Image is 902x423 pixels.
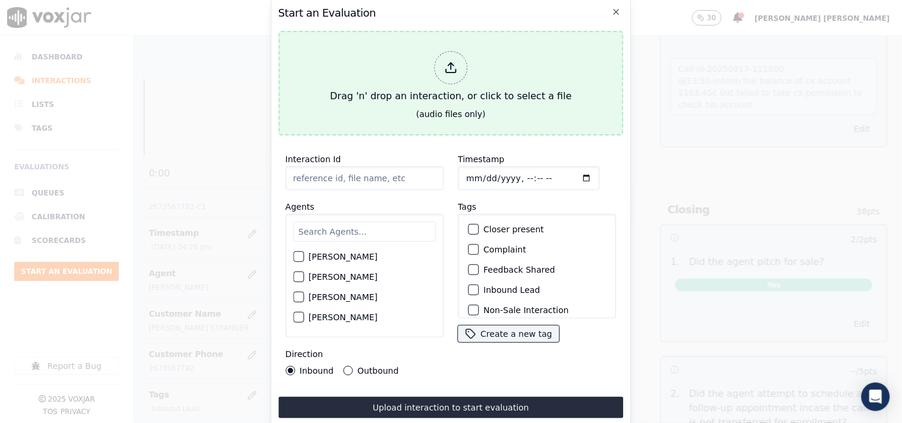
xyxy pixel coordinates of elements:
label: Tags [458,202,476,211]
div: Open Intercom Messenger [862,383,890,411]
button: Create a new tag [458,326,559,342]
label: Inbound [300,367,334,375]
label: Timestamp [458,154,504,164]
button: Upload interaction to start evaluation [278,397,624,418]
input: Search Agents... [293,222,436,242]
label: Inbound Lead [483,286,540,294]
label: [PERSON_NAME] [309,313,378,321]
label: Complaint [483,245,526,254]
label: Feedback Shared [483,266,555,274]
label: Non-Sale Interaction [483,306,568,314]
div: Drag 'n' drop an interaction, or click to select a file [325,46,576,108]
h2: Start an Evaluation [278,5,624,21]
label: [PERSON_NAME] [309,293,378,301]
label: Agents [285,202,315,211]
label: Interaction Id [285,154,341,164]
label: [PERSON_NAME] [309,252,378,261]
label: Outbound [357,367,398,375]
label: [PERSON_NAME] [309,273,378,281]
label: Closer present [483,225,544,233]
label: Direction [285,349,323,359]
button: Drag 'n' drop an interaction, or click to select a file (audio files only) [278,31,624,135]
input: reference id, file name, etc [285,166,444,190]
div: (audio files only) [416,108,486,120]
